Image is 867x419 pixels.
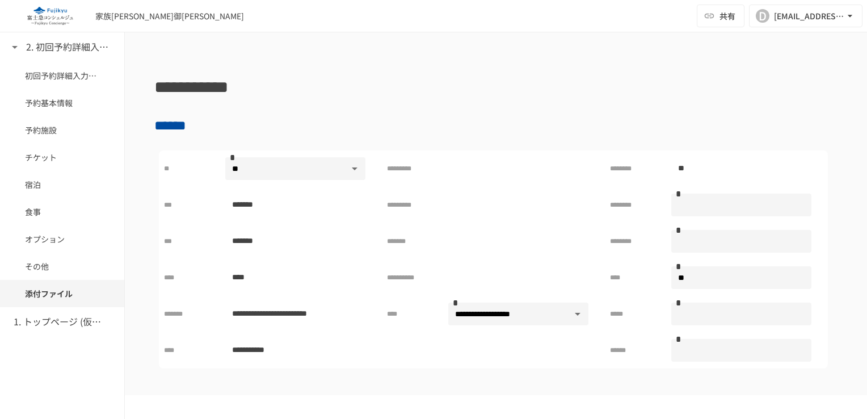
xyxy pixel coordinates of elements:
span: その他 [25,260,99,273]
span: 宿泊 [25,178,99,191]
button: 共有 [697,5,744,27]
h6: 2. 初回予約詳細入力ページ [26,40,117,55]
button: D[EMAIL_ADDRESS][DOMAIN_NAME] [749,5,862,27]
div: 家族[PERSON_NAME]御[PERSON_NAME] [95,10,244,22]
span: 添付ファイル [25,287,99,300]
h6: 1. トップページ (仮予約一覧) [14,315,104,329]
img: eQeGXtYPV2fEKIA3pizDiVdzO5gJTl2ahLbsPaD2E4R [14,7,86,25]
span: 予約基本情報 [25,97,99,109]
span: チケット [25,151,99,164]
span: オプション [25,233,99,245]
span: 予約施設 [25,124,99,136]
div: [EMAIL_ADDRESS][DOMAIN_NAME] [774,9,844,23]
span: 初回予約詳細入力ページ [25,69,99,82]
div: D [756,9,769,23]
span: 共有 [719,10,735,22]
span: 食事 [25,206,99,218]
